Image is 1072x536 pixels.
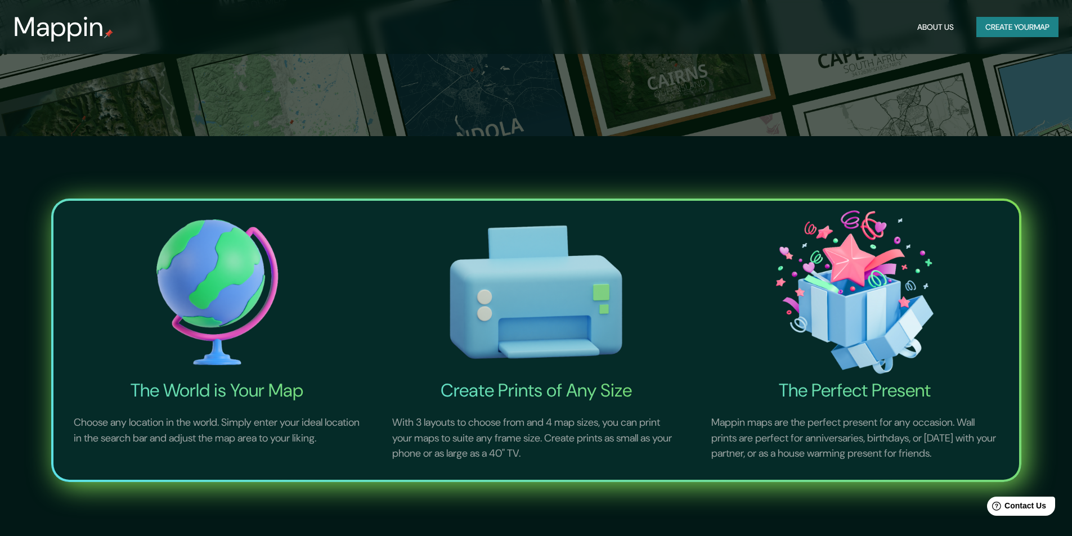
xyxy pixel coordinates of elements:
img: The Perfect Present-icon [698,205,1012,379]
p: With 3 layouts to choose from and 4 map sizes, you can print your maps to suite any frame size. C... [379,402,693,475]
button: Create yourmap [976,17,1058,38]
h4: The Perfect Present [698,379,1012,402]
h3: Mappin [14,11,104,43]
button: About Us [913,17,958,38]
img: The World is Your Map-icon [60,205,375,379]
p: Choose any location in the world. Simply enter your ideal location in the search bar and adjust t... [60,402,375,460]
img: mappin-pin [104,29,113,38]
iframe: Help widget launcher [972,492,1060,524]
h4: The World is Your Map [60,379,375,402]
h4: Create Prints of Any Size [379,379,693,402]
img: Create Prints of Any Size-icon [379,205,693,379]
p: Mappin maps are the perfect present for any occasion. Wall prints are perfect for anniversaries, ... [698,402,1012,475]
